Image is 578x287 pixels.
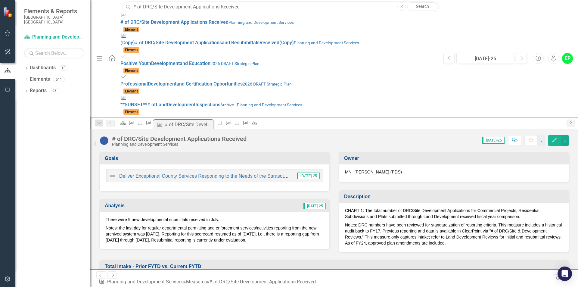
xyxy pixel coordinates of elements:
[139,40,144,45] strong: of
[344,194,566,199] h3: Description
[53,77,65,82] div: 511
[297,173,320,179] span: [DATE]-25
[562,53,573,64] button: EP
[122,2,439,12] input: Search ClearPoint...
[123,68,139,73] span: Element
[120,40,294,45] span: (Copy) and Resubmittals (Copy)
[123,27,139,32] span: Element
[112,136,247,142] div: # of DRC/Site Development Applications Received
[105,156,326,161] h3: Goals
[303,203,326,209] span: [DATE]-25
[130,19,150,25] strong: DRC/Site
[59,65,68,70] div: 10
[181,19,207,25] strong: Applications
[123,47,139,53] span: Element
[30,76,50,83] a: Elements
[120,95,437,115] a: **SUNSET**# ofLandDevelopmentInspectionsArchive - Planning and Development ServicesElement
[458,55,512,62] div: [DATE]-25
[210,61,259,66] small: 2026 DRAFT Strategic Plan
[125,19,129,25] strong: of
[125,81,130,87] strong: of
[105,203,208,208] h3: Analysis
[107,279,184,285] a: Planning and Development Services
[407,2,437,11] a: Search
[151,102,156,108] strong: of
[112,142,247,147] div: Planning and Development Services
[345,207,563,221] p: CHART 1: The total number of DRC/Site Development Applications for Commercial Projects, Residenti...
[119,173,329,179] a: Deliver Exceptional County Services Responding to the Needs of the Sarasota County Community
[120,53,437,74] a: Positive YouthDevelopmentand Education2026 DRAFT Strategic PlanElement
[120,19,123,25] strong: #
[209,19,228,25] strong: Received
[345,169,352,175] div: MN
[123,89,139,94] span: Element
[482,137,505,144] span: [DATE]-25
[30,64,56,71] a: Dashboards
[109,172,116,179] img: Not Defined
[195,40,222,45] strong: Applications
[165,40,194,45] strong: Development
[105,264,566,269] h3: Total Intake - Prior FYTD vs. Current FYTD
[186,279,207,285] a: Measures
[120,12,437,33] a: # of DRC/Site Development Applications ReceivedPlanning and Development ServicesElement
[220,102,302,107] small: Archive - Planning and Development Services
[228,20,294,25] small: Planning and Development Services
[456,53,514,64] button: [DATE]-25
[148,81,176,87] strong: Development
[120,74,437,95] a: ProfessionalDevelopmentand Certification Opportunities2026 DRAFT Strategic PlanElement
[558,267,572,281] div: Open Intercom Messenger
[106,217,323,224] p: There were 9 new developmental submittals received in July.
[151,19,179,25] strong: Development
[106,224,323,243] p: Notes: the last day for regular departmental permitting and enforcement services/activities repor...
[3,7,14,17] img: ClearPoint Strategy
[147,102,150,108] strong: #
[209,279,316,285] div: # of DRC/Site Development Applications Received
[123,109,139,115] span: Element
[24,8,84,15] span: Elements & Reports
[50,88,59,93] div: 63
[243,82,292,86] small: 2026 DRAFT Strategic Plan
[24,34,84,41] a: Planning and Development Services
[120,102,220,108] span: **SUNSET** Land Inspections
[30,87,47,94] a: Reports
[167,102,195,108] strong: Development
[120,81,243,87] span: Pr essional and Certification Opportunities
[355,169,402,175] div: [PERSON_NAME] (PDS)
[99,279,318,285] div: » »
[151,61,180,66] strong: Development
[259,40,279,45] strong: Received
[294,40,359,45] small: Planning and Development Services
[165,121,212,128] div: # of DRC/Site Development Applications Received
[120,61,210,66] span: Positive Youth and Education
[145,40,164,45] strong: DRC/Site
[24,15,84,25] small: [GEOGRAPHIC_DATA], [GEOGRAPHIC_DATA]
[135,40,138,45] strong: #
[344,156,566,161] h3: Owner
[120,33,437,53] a: (Copy)# of DRC/Site Development Applicationsand ResubmittalsReceived(Copy)Planning and Developmen...
[24,48,84,58] input: Search Below...
[345,221,563,246] p: Notes: DRC numbers have been reviewed for standardization of reporting criteria. This measure inc...
[99,136,109,145] img: No Target Set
